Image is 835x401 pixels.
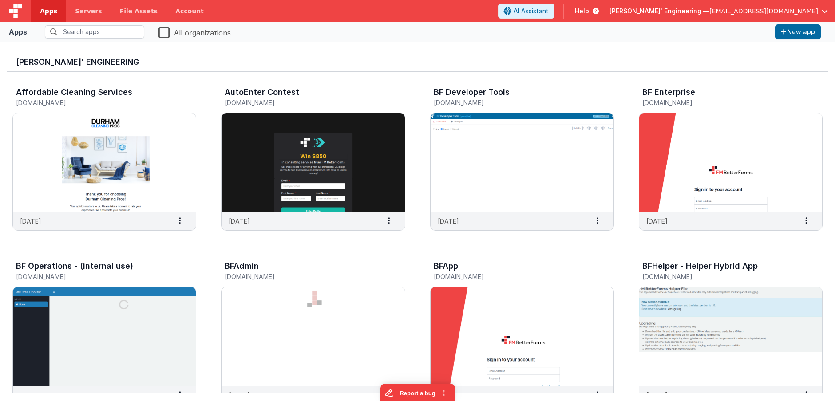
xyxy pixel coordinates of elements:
[225,262,259,271] h3: BFAdmin
[16,262,133,271] h3: BF Operations - (internal use)
[225,273,383,280] h5: [DOMAIN_NAME]
[709,7,818,16] span: [EMAIL_ADDRESS][DOMAIN_NAME]
[609,7,709,16] span: [PERSON_NAME]' Engineering —
[642,88,695,97] h3: BF Enterprise
[120,7,158,16] span: File Assets
[20,390,51,400] p: a year ago
[16,273,174,280] h5: [DOMAIN_NAME]
[16,58,819,67] h3: [PERSON_NAME]' Engineering
[158,26,231,38] label: All organizations
[225,88,299,97] h3: AutoEnter Contest
[642,262,758,271] h3: BFHelper - Helper Hybrid App
[434,262,458,271] h3: BFApp
[9,27,27,37] div: Apps
[40,7,57,16] span: Apps
[775,24,821,39] button: New app
[514,7,549,16] span: AI Assistant
[434,88,510,97] h3: BF Developer Tools
[225,99,383,106] h5: [DOMAIN_NAME]
[609,7,828,16] button: [PERSON_NAME]' Engineering — [EMAIL_ADDRESS][DOMAIN_NAME]
[498,4,554,19] button: AI Assistant
[75,7,102,16] span: Servers
[438,216,459,226] p: [DATE]
[229,390,250,400] p: [DATE]
[438,390,475,400] p: 12 hours ago
[434,99,592,106] h5: [DOMAIN_NAME]
[16,88,132,97] h3: Affordable Cleaning Services
[642,273,800,280] h5: [DOMAIN_NAME]
[434,273,592,280] h5: [DOMAIN_NAME]
[575,7,589,16] span: Help
[646,216,668,226] p: [DATE]
[646,390,668,400] p: [DATE]
[229,216,250,226] p: [DATE]
[642,99,800,106] h5: [DOMAIN_NAME]
[16,99,174,106] h5: [DOMAIN_NAME]
[45,25,144,39] input: Search apps
[20,216,41,226] p: [DATE]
